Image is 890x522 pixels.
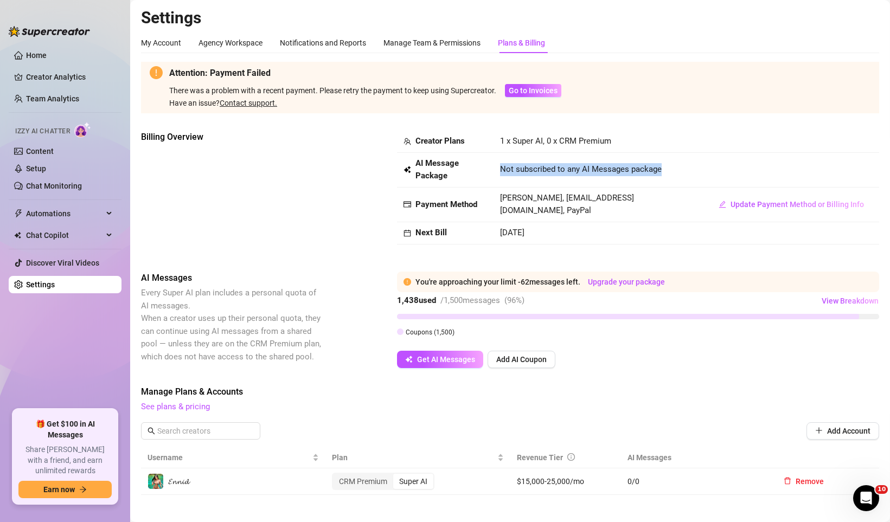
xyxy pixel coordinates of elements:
[141,402,210,411] a: See plans & pricing
[505,84,561,97] button: Go to Invoices
[500,136,611,146] span: 1 x Super AI, 0 x CRM Premium
[157,425,245,437] input: Search creators
[710,196,873,213] button: Update Payment Method or Billing Info
[14,231,21,239] img: Chat Copilot
[325,447,510,468] th: Plan
[404,201,411,208] span: credit-card
[796,477,824,486] span: Remove
[875,485,888,494] span: 10
[148,474,163,489] img: 𝓔𝓷𝓷𝓲𝓭
[628,475,762,487] span: 0 / 0
[488,351,555,368] button: Add AI Coupon
[415,228,447,237] strong: Next Bill
[74,122,91,138] img: AI Chatter
[496,355,547,364] span: Add AI Coupon
[26,205,103,222] span: Automations
[815,427,823,434] span: plus
[43,485,75,494] span: Earn now
[415,276,873,288] div: You're approaching your limit - 62 messages left.
[332,473,434,490] div: segmented control
[827,427,870,435] span: Add Account
[15,126,70,137] span: Izzy AI Chatter
[784,477,791,485] span: delete
[821,292,879,310] button: View Breakdown
[26,94,79,103] a: Team Analytics
[404,229,411,237] span: calendar
[775,473,833,490] button: Remove
[406,328,454,336] span: Coupons ( 1,500 )
[141,447,325,468] th: Username
[141,37,181,49] div: My Account
[404,138,411,145] span: team
[504,295,524,305] span: ( 96 %)
[141,288,321,362] span: Every Super AI plan includes a personal quota of AI messages. When a creator uses up their person...
[26,182,82,190] a: Chat Monitoring
[333,474,393,489] div: CRM Premium
[79,486,87,493] span: arrow-right
[806,422,879,440] button: Add Account
[199,37,262,49] div: Agency Workspace
[500,163,662,176] span: Not subscribed to any AI Messages package
[415,158,459,181] strong: AI Message Package
[822,297,879,305] span: View Breakdown
[415,199,477,209] strong: Payment Method
[415,136,465,146] strong: Creator Plans
[148,427,155,435] span: search
[150,66,163,79] span: exclamation-circle
[621,447,769,468] th: AI Messages
[517,453,563,462] span: Revenue Tier
[393,474,433,489] div: Super AI
[440,295,500,305] span: / 1,500 messages
[169,85,496,96] div: There was a problem with a recent payment. Please retry the payment to keep using Supercreator.
[383,37,481,49] div: Manage Team & Permissions
[26,227,103,244] span: Chat Copilot
[417,355,475,364] span: Get AI Messages
[332,452,495,463] span: Plan
[26,51,47,60] a: Home
[148,452,310,463] span: Username
[18,481,112,498] button: Earn nowarrow-right
[26,259,99,267] a: Discover Viral Videos
[567,453,575,461] span: info-circle
[14,209,23,218] span: thunderbolt
[588,278,665,286] a: Upgrade your package
[169,97,561,109] div: Have an issue?
[141,385,879,398] span: Manage Plans & Accounts
[500,228,524,237] span: [DATE]
[141,8,879,28] h2: Settings
[18,444,112,476] span: Share [PERSON_NAME] with a friend, and earn unlimited rewards
[280,37,366,49] div: Notifications and Reports
[509,86,558,95] span: Go to Invoices
[853,485,879,511] iframe: Intercom live chat
[731,200,864,209] span: Update Payment Method or Billing Info
[500,193,634,216] span: [PERSON_NAME], [EMAIL_ADDRESS][DOMAIN_NAME], PayPal
[404,278,411,286] span: exclamation-circle
[18,419,112,440] span: 🎁 Get $100 in AI Messages
[9,26,90,37] img: logo-BBDzfeDw.svg
[26,147,54,156] a: Content
[26,280,55,289] a: Settings
[26,68,113,86] a: Creator Analytics
[220,99,277,107] a: Contact support.
[510,468,621,495] td: $15,000-25,000/mo
[498,37,545,49] div: Plans & Billing
[168,477,189,486] span: 𝓔𝓷𝓷𝓲𝓭
[26,164,46,173] a: Setup
[719,201,726,208] span: edit
[141,131,323,144] span: Billing Overview
[169,68,271,78] strong: Attention: Payment Failed
[397,351,483,368] button: Get AI Messages
[397,295,436,305] strong: 1,438 used
[141,272,323,285] span: AI Messages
